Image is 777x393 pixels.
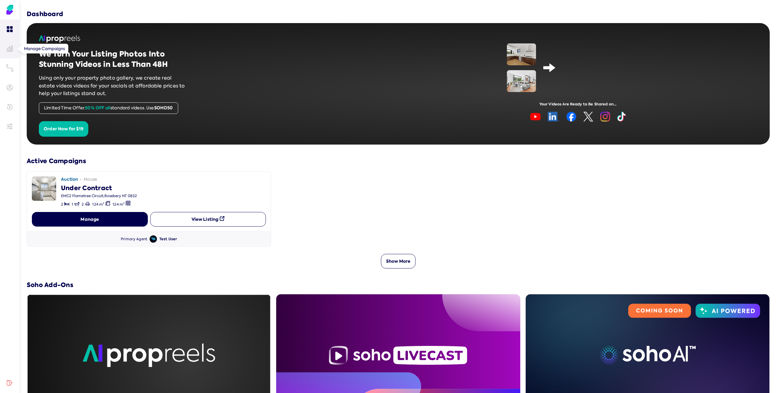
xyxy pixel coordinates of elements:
span: 2 [61,202,63,207]
span: house [84,176,97,183]
div: Your Videos Are Ready to Be Shared on... [398,102,758,107]
button: Order Now for $19 [39,121,88,137]
h3: Dashboard [27,10,63,18]
span: 124 m² [92,202,104,207]
a: Order Now for $19 [39,125,88,132]
button: Show More [381,254,416,268]
div: EMC2 Flametree Circuit , Rosebery NT 0832 [61,193,137,198]
span: 124 m² [113,202,124,207]
h3: Active Campaigns [27,157,770,165]
h3: Soho Add-Ons [27,281,770,289]
img: Soho Agent Portal Home [5,5,15,15]
h2: We Turn Your Listing Photos Into Stunning Videos in Less Than 48H [39,49,188,69]
div: Limited Time Offer. standard videos. Use [39,102,178,114]
span: 1 [72,202,73,207]
span: 2 [82,202,84,207]
button: View Listing [150,212,266,227]
div: Test User [159,237,177,242]
span: SOHO50 [154,105,173,111]
img: Avatar of Test User [150,235,157,243]
img: image [530,112,626,121]
img: image [32,176,56,201]
span: 50% OFF all [85,105,110,111]
img: image [507,70,536,92]
p: Using only your property photo gallery, we create real estate videos videos for your socials at a... [39,74,188,97]
img: image [507,43,536,65]
div: Under Contract [61,183,137,192]
iframe: Demo [563,43,649,92]
span: Auction [61,176,78,183]
button: Manage [32,212,148,227]
div: Primary Agent [121,237,147,242]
